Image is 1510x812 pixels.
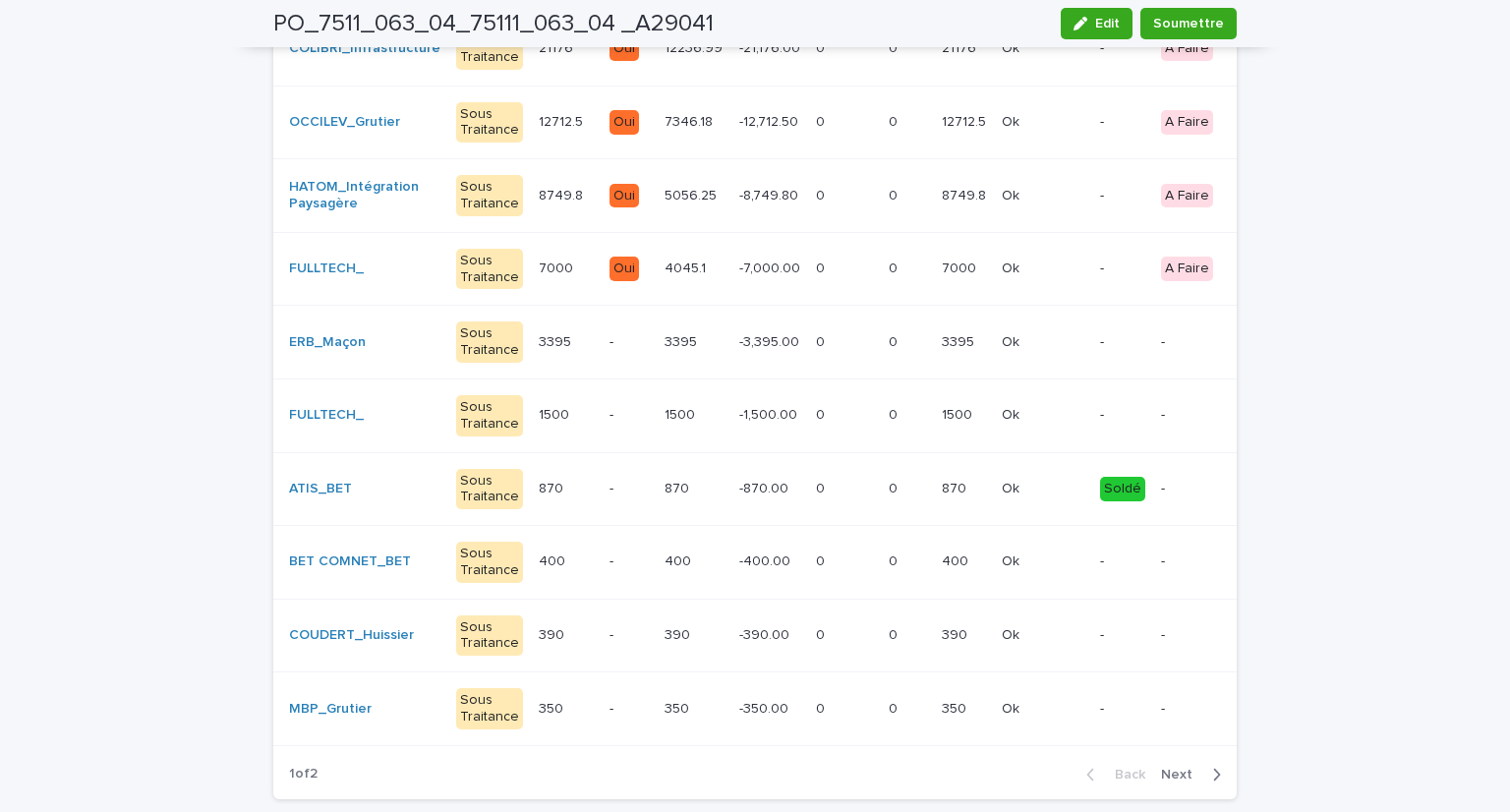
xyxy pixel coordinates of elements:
p: -1,500.00 [739,403,801,424]
p: 3395 [665,330,701,351]
tr: MBP_Grutier Sous Traitance350350 -350350 -350.00-350.00 00 00 350350 OkOk --NégoEditer [273,672,1433,746]
p: - [1100,188,1145,204]
tr: ATIS_BET Sous Traitance870870 -870870 -870.00-870.00 00 00 870870 OkOk Soldé-NégoEditer [273,452,1433,526]
span: Edit [1095,17,1120,30]
p: - [1161,334,1238,351]
p: - [610,334,648,351]
p: 870 [539,477,567,497]
p: 12712.5 [539,110,587,131]
p: - [1100,40,1145,57]
h2: PO_7511_063_04_75111_063_04 _A29041 [273,10,714,38]
p: 0 [816,623,829,644]
p: 0 [889,697,901,718]
div: A Faire [1161,184,1213,208]
p: 0 [816,330,829,351]
p: - [1161,627,1238,644]
p: 0 [816,184,829,204]
p: 1 of 2 [273,750,333,798]
p: 390 [665,623,694,644]
a: COUDERT_Huissier [289,627,414,644]
p: Ok [1002,184,1023,204]
p: - [1100,553,1145,570]
p: 350 [942,697,970,718]
p: - [1100,334,1145,351]
div: Sous Traitance [456,249,523,290]
p: 870 [665,477,693,497]
p: Ok [1002,330,1023,351]
p: 390 [539,623,568,644]
span: Back [1103,768,1145,782]
p: - [1100,114,1145,131]
a: ERB_Maçon [289,334,366,351]
p: Ok [1002,550,1023,570]
p: Ok [1002,110,1023,131]
p: Ok [1002,623,1023,644]
p: -12,712.50 [739,110,802,131]
p: -350.00 [739,697,792,718]
div: Oui [610,36,639,61]
p: 3395 [539,330,575,351]
p: -8,749.80 [739,184,802,204]
tr: FULLTECH_ Sous Traitance15001500 -15001500 -1,500.00-1,500.00 00 00 15001500 OkOk --NégoEditer [273,378,1433,452]
p: Ok [1002,697,1023,718]
tr: ERB_Maçon Sous Traitance33953395 -33953395 -3,395.00-3,395.00 00 00 33953395 OkOk --NégoEditer [273,306,1433,379]
button: Next [1153,766,1237,783]
p: 0 [889,477,901,497]
div: Sous Traitance [456,615,523,657]
div: Sous Traitance [456,29,523,70]
p: 0 [889,403,901,424]
p: 1500 [942,403,976,424]
div: Sous Traitance [456,102,523,144]
div: Oui [610,110,639,135]
p: 7000 [539,257,577,277]
div: Sous Traitance [456,175,523,216]
p: - [1161,481,1238,497]
p: - [610,407,648,424]
p: - [1161,553,1238,570]
tr: COLIBRI_Infrastructure Sous Traitance2117621176 Oui12236.9912236.99 -21,176.00-21,176.00 00 00 21... [273,12,1433,86]
p: 0 [889,330,901,351]
p: Ok [1002,477,1023,497]
div: Sous Traitance [456,321,523,363]
p: - [1161,407,1238,424]
tr: BET COMNET_BET Sous Traitance400400 -400400 -400.00-400.00 00 00 400400 OkOk --NégoEditer [273,526,1433,600]
p: -7,000.00 [739,257,804,277]
div: Sous Traitance [456,469,523,510]
p: 8749.8 [539,184,587,204]
span: Soumettre [1153,14,1224,33]
a: HATOM_Intégration Paysagère [289,179,440,212]
p: 0 [816,110,829,131]
button: Back [1071,766,1153,783]
p: - [1100,407,1145,424]
a: FULLTECH_ [289,261,364,277]
div: Oui [610,257,639,281]
a: OCCILEV_Grutier [289,114,400,131]
tr: OCCILEV_Grutier Sous Traitance12712.512712.5 Oui7346.187346.18 -12,712.50-12,712.50 00 00 12712.5... [273,86,1433,159]
a: COLIBRI_Infrastructure [289,40,440,57]
tr: FULLTECH_ Sous Traitance70007000 Oui4045.14045.1 -7,000.00-7,000.00 00 00 70007000 OkOk -A FaireN... [273,232,1433,306]
p: 0 [889,623,901,644]
p: 8749.8 [942,184,990,204]
div: A Faire [1161,110,1213,135]
a: BET COMNET_BET [289,553,411,570]
div: Sous Traitance [456,542,523,583]
p: - [610,701,648,718]
p: -400.00 [739,550,794,570]
div: A Faire [1161,36,1213,61]
p: 400 [942,550,972,570]
p: - [1100,627,1145,644]
p: -3,395.00 [739,330,803,351]
p: 390 [942,623,971,644]
p: 1500 [665,403,699,424]
p: -870.00 [739,477,792,497]
div: Soldé [1100,477,1145,501]
p: 0 [816,550,829,570]
p: -390.00 [739,623,793,644]
p: Ok [1002,403,1023,424]
span: Next [1161,768,1204,782]
p: 7346.18 [665,110,717,131]
p: 12712.5 [942,110,990,131]
p: 0 [889,184,901,204]
div: Oui [610,184,639,208]
tr: HATOM_Intégration Paysagère Sous Traitance8749.88749.8 Oui5056.255056.25 -8,749.80-8,749.80 00 00... [273,159,1433,233]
